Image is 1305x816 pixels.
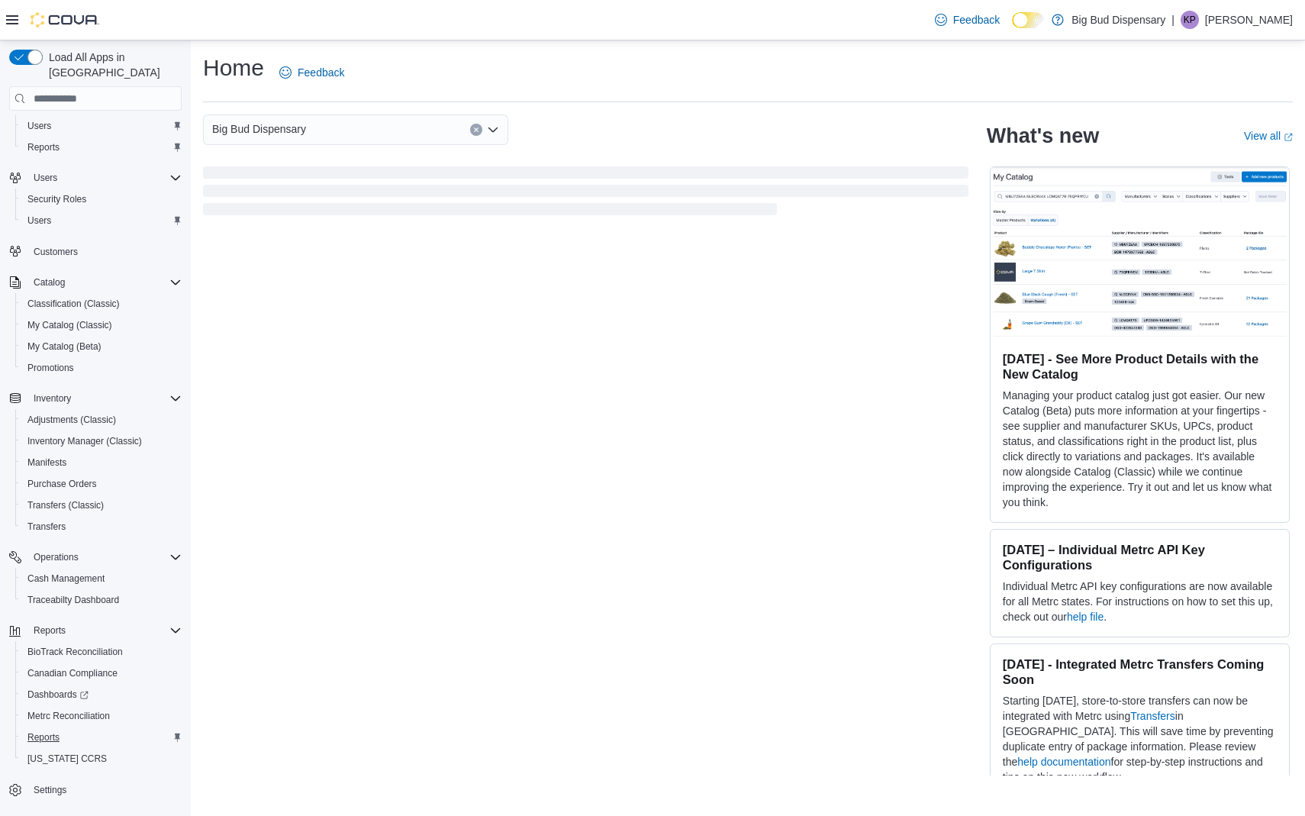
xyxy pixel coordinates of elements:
[27,572,105,585] span: Cash Management
[21,496,110,514] a: Transfers (Classic)
[27,362,74,374] span: Promotions
[27,120,51,132] span: Users
[21,117,182,135] span: Users
[21,707,116,725] a: Metrc Reconciliation
[273,57,350,88] a: Feedback
[298,65,344,80] span: Feedback
[27,214,51,227] span: Users
[27,169,63,187] button: Users
[34,551,79,563] span: Operations
[21,569,111,588] a: Cash Management
[21,316,118,334] a: My Catalog (Classic)
[3,779,188,801] button: Settings
[21,411,122,429] a: Adjustments (Classic)
[27,456,66,469] span: Manifests
[34,172,57,184] span: Users
[21,337,108,356] a: My Catalog (Beta)
[1244,130,1293,142] a: View allExternal link
[27,548,85,566] button: Operations
[21,453,182,472] span: Manifests
[27,780,182,799] span: Settings
[27,781,72,799] a: Settings
[21,475,182,493] span: Purchase Orders
[27,389,77,408] button: Inventory
[3,240,188,263] button: Customers
[3,388,188,409] button: Inventory
[15,210,188,231] button: Users
[21,190,182,208] span: Security Roles
[27,242,182,261] span: Customers
[43,50,182,80] span: Load All Apps in [GEOGRAPHIC_DATA]
[1003,542,1277,572] h3: [DATE] – Individual Metrc API Key Configurations
[27,689,89,701] span: Dashboards
[929,5,1006,35] a: Feedback
[953,12,1000,27] span: Feedback
[21,295,126,313] a: Classification (Classic)
[27,273,182,292] span: Catalog
[21,643,182,661] span: BioTrack Reconciliation
[21,337,182,356] span: My Catalog (Beta)
[27,298,120,310] span: Classification (Classic)
[21,117,57,135] a: Users
[15,641,188,663] button: BioTrack Reconciliation
[21,411,182,429] span: Adjustments (Classic)
[21,432,182,450] span: Inventory Manager (Classic)
[21,750,182,768] span: Washington CCRS
[21,211,57,230] a: Users
[21,138,182,156] span: Reports
[21,211,182,230] span: Users
[15,568,188,589] button: Cash Management
[27,273,71,292] button: Catalog
[1003,351,1277,382] h3: [DATE] - See More Product Details with the New Catalog
[203,169,968,218] span: Loading
[21,750,113,768] a: [US_STATE] CCRS
[15,115,188,137] button: Users
[15,336,188,357] button: My Catalog (Beta)
[470,124,482,136] button: Clear input
[21,664,124,682] a: Canadian Compliance
[21,664,182,682] span: Canadian Compliance
[212,120,306,138] span: Big Bud Dispensary
[27,646,123,658] span: BioTrack Reconciliation
[15,357,188,379] button: Promotions
[15,137,188,158] button: Reports
[21,190,92,208] a: Security Roles
[1205,11,1293,29] p: [PERSON_NAME]
[1067,611,1104,623] a: help file
[27,548,182,566] span: Operations
[27,478,97,490] span: Purchase Orders
[987,124,1099,148] h2: What's new
[21,432,148,450] a: Inventory Manager (Classic)
[15,748,188,769] button: [US_STATE] CCRS
[15,495,188,516] button: Transfers (Classic)
[15,314,188,336] button: My Catalog (Classic)
[21,518,182,536] span: Transfers
[21,643,129,661] a: BioTrack Reconciliation
[15,589,188,611] button: Traceabilty Dashboard
[21,685,182,704] span: Dashboards
[27,667,118,679] span: Canadian Compliance
[15,705,188,727] button: Metrc Reconciliation
[21,728,182,747] span: Reports
[1017,756,1110,768] a: help documentation
[27,753,107,765] span: [US_STATE] CCRS
[1184,11,1196,29] span: KP
[27,389,182,408] span: Inventory
[21,496,182,514] span: Transfers (Classic)
[1003,656,1277,687] h3: [DATE] - Integrated Metrc Transfers Coming Soon
[27,414,116,426] span: Adjustments (Classic)
[21,518,72,536] a: Transfers
[15,452,188,473] button: Manifests
[1181,11,1199,29] div: Kalyn Pirpich
[27,594,119,606] span: Traceabilty Dashboard
[27,169,182,187] span: Users
[27,499,104,511] span: Transfers (Classic)
[21,685,95,704] a: Dashboards
[1012,12,1044,28] input: Dark Mode
[21,591,182,609] span: Traceabilty Dashboard
[21,728,66,747] a: Reports
[34,784,66,796] span: Settings
[3,547,188,568] button: Operations
[21,295,182,313] span: Classification (Classic)
[34,276,65,289] span: Catalog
